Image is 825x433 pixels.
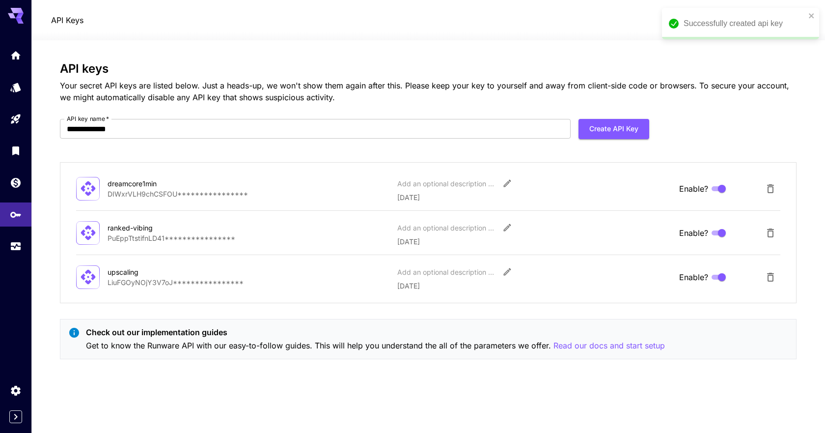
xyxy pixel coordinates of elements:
[679,183,708,195] span: Enable?
[60,62,797,76] h3: API keys
[108,267,206,277] div: upscaling
[808,12,815,20] button: close
[397,281,671,291] p: [DATE]
[86,340,665,352] p: Get to know the Runware API with our easy-to-follow guides. This will help you understand the all...
[10,81,22,93] div: Models
[397,223,495,233] div: Add an optional description or comment
[397,267,495,277] div: Add an optional description or comment
[67,115,109,123] label: API key name
[397,178,495,189] div: Add an optional description or comment
[51,14,83,26] nav: breadcrumb
[679,271,708,283] span: Enable?
[761,223,780,243] button: Delete API Key
[684,18,805,29] div: Successfully created api key
[498,174,516,192] button: Edit
[10,113,22,125] div: Playground
[108,178,206,189] div: dreamcore1min
[761,267,780,287] button: Delete API Key
[10,176,22,189] div: Wallet
[10,144,22,157] div: Library
[86,326,665,338] p: Check out our implementation guides
[397,192,671,202] p: [DATE]
[10,205,22,218] div: API Keys
[679,227,708,239] span: Enable?
[761,179,780,199] button: Delete API Key
[108,223,206,233] div: ranked-vibing
[51,14,83,26] a: API Keys
[10,384,22,397] div: Settings
[498,219,516,236] button: Edit
[498,263,516,281] button: Edit
[10,240,22,253] div: Usage
[397,236,671,247] p: [DATE]
[60,80,797,103] p: Your secret API keys are listed below. Just a heads-up, we won't show them again after this. Plea...
[9,410,22,423] button: Expand sidebar
[553,340,665,352] button: Read our docs and start setup
[578,119,649,139] button: Create API Key
[10,49,22,61] div: Home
